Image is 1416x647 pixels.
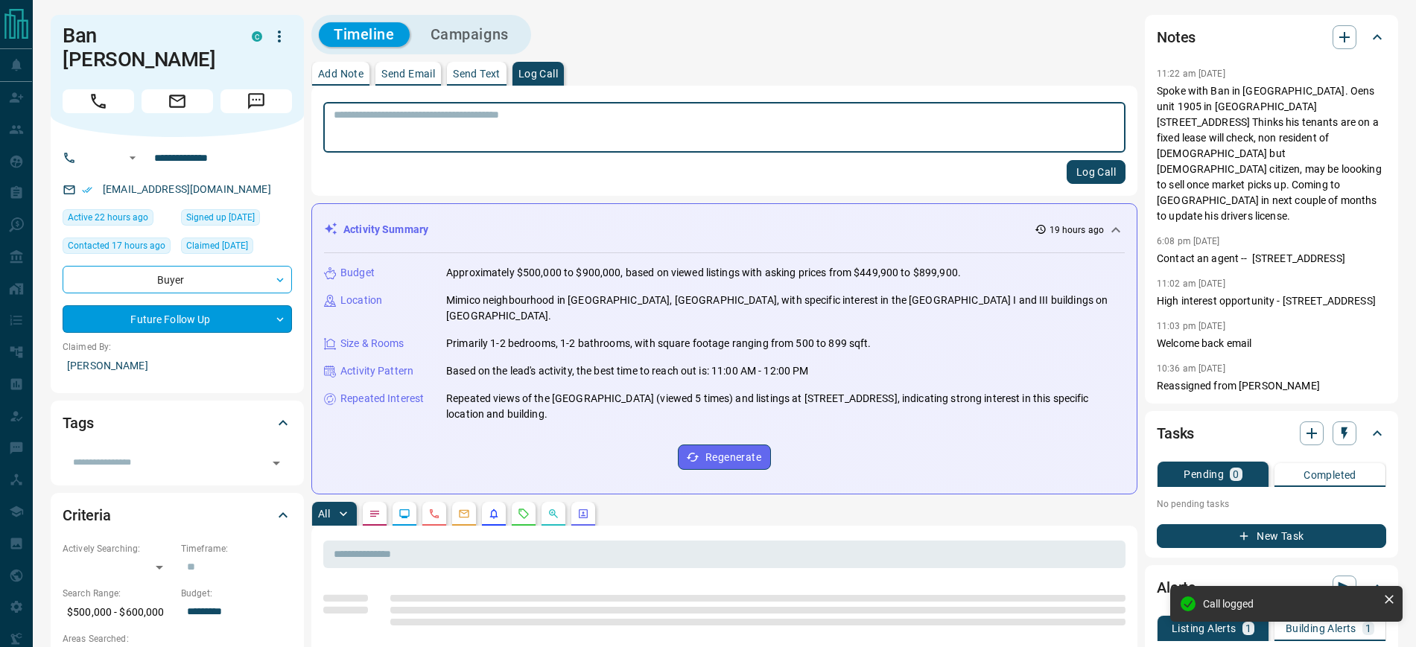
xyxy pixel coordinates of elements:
div: Buyer [63,266,292,293]
h2: Tags [63,411,93,435]
span: Call [63,89,134,113]
p: 11:22 am [DATE] [1157,68,1225,79]
div: Notes [1157,19,1386,55]
p: [PERSON_NAME] [63,354,292,378]
p: Activity Pattern [340,363,413,379]
p: Pending [1184,469,1224,479]
span: Email [142,89,213,113]
div: Call logged [1203,598,1377,610]
p: Welcome back email [1157,336,1386,351]
button: Timeline [319,22,410,47]
button: New Task [1157,524,1386,548]
div: condos.ca [252,31,262,42]
p: Timeframe: [181,542,292,555]
p: All [318,509,330,519]
button: Regenerate [678,444,771,470]
svg: Lead Browsing Activity [399,508,410,520]
p: Mimico neighbourhood in [GEOGRAPHIC_DATA], [GEOGRAPHIC_DATA], with specific interest in the [GEOG... [446,293,1125,324]
div: Criteria [63,497,292,533]
span: Claimed [DATE] [186,238,248,253]
svg: Notes [369,508,381,520]
svg: Listing Alerts [488,508,500,520]
div: Tasks [1157,415,1386,451]
svg: Calls [428,508,440,520]
p: Budget: [181,587,292,600]
button: Open [266,453,287,474]
div: Alerts [1157,570,1386,605]
svg: Emails [458,508,470,520]
p: Send Email [381,68,435,79]
svg: Email Verified [82,185,92,195]
p: Reassigned from [PERSON_NAME] [1157,378,1386,394]
div: Future Follow Up [63,305,292,333]
svg: Agent Actions [577,508,589,520]
div: Activity Summary19 hours ago [324,216,1125,243]
span: Contacted 17 hours ago [68,238,165,253]
a: [EMAIL_ADDRESS][DOMAIN_NAME] [103,183,271,195]
p: Activity Summary [343,222,428,238]
div: Tags [63,405,292,441]
div: Fri Nov 13 2015 [181,209,292,230]
span: Message [220,89,292,113]
p: Log Call [518,68,558,79]
button: Campaigns [416,22,524,47]
p: Location [340,293,382,308]
p: 19 hours ago [1050,223,1104,237]
p: $500,000 - $600,000 [63,600,174,625]
div: Wed Jul 10 2019 [181,238,292,258]
p: 10:36 am [DATE] [1157,363,1225,374]
p: Actively Searching: [63,542,174,555]
button: Log Call [1067,160,1126,184]
p: Approximately $500,000 to $900,000, based on viewed listings with asking prices from $449,900 to ... [446,265,961,281]
p: Budget [340,265,375,281]
p: No pending tasks [1157,493,1386,515]
h1: Ban [PERSON_NAME] [63,24,229,71]
p: 11:03 pm [DATE] [1157,321,1225,331]
p: 6:08 pm [DATE] [1157,236,1220,246]
h2: Tasks [1157,421,1194,445]
p: 11:02 am [DATE] [1157,278,1225,289]
svg: Requests [518,508,530,520]
p: Size & Rooms [340,336,404,351]
span: Active 22 hours ago [68,210,148,225]
p: Completed [1304,470,1356,480]
p: Send Text [453,68,501,79]
svg: Opportunities [547,508,559,520]
h2: Notes [1157,25,1196,49]
p: Spoke with Ban in [GEOGRAPHIC_DATA]. Oens unit 1905 in [GEOGRAPHIC_DATA][STREET_ADDRESS] Thinks h... [1157,83,1386,224]
p: Repeated Interest [340,391,424,407]
p: High interest opportunity - [STREET_ADDRESS] [1157,293,1386,309]
div: Mon Sep 15 2025 [63,238,174,258]
p: Add Note [318,68,363,79]
p: Primarily 1-2 bedrooms, 1-2 bathrooms, with square footage ranging from 500 to 899 sqft. [446,336,871,351]
h2: Alerts [1157,576,1196,599]
button: Open [124,149,142,167]
p: Repeated views of the [GEOGRAPHIC_DATA] (viewed 5 times) and listings at [STREET_ADDRESS], indica... [446,391,1125,422]
div: Mon Sep 15 2025 [63,209,174,230]
span: Signed up [DATE] [186,210,255,225]
p: Claimed By: [63,340,292,354]
p: Search Range: [63,587,174,600]
p: Contact an agent -- [STREET_ADDRESS] [1157,251,1386,267]
p: Areas Searched: [63,632,292,646]
p: 0 [1233,469,1239,479]
h2: Criteria [63,503,111,527]
p: Based on the lead's activity, the best time to reach out is: 11:00 AM - 12:00 PM [446,363,809,379]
